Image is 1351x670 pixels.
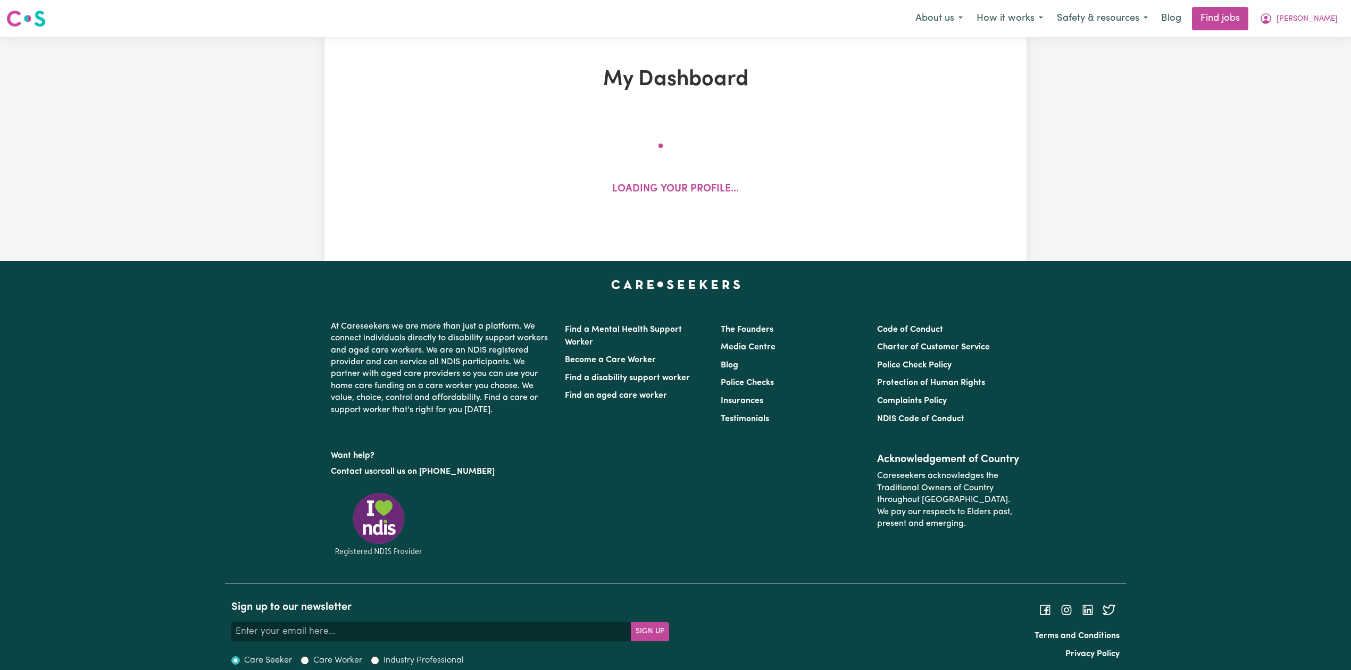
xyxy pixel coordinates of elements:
span: [PERSON_NAME] [1277,13,1338,25]
h2: Acknowledgement of Country [877,453,1020,466]
a: Privacy Policy [1065,650,1120,658]
a: Charter of Customer Service [877,343,990,351]
a: NDIS Code of Conduct [877,415,964,423]
a: call us on [PHONE_NUMBER] [381,467,495,476]
a: Follow Careseekers on Instagram [1060,606,1073,614]
img: Careseekers logo [6,9,46,28]
button: About us [908,7,970,30]
a: Find a Mental Health Support Worker [565,325,682,347]
label: Care Worker [313,654,362,667]
p: Careseekers acknowledges the Traditional Owners of Country throughout [GEOGRAPHIC_DATA]. We pay o... [877,466,1020,534]
a: Blog [721,361,738,370]
p: Loading your profile... [612,182,739,197]
a: Police Checks [721,379,774,387]
label: Care Seeker [244,654,292,667]
a: Find an aged care worker [565,391,667,400]
p: At Careseekers we are more than just a platform. We connect individuals directly to disability su... [331,316,552,420]
a: Terms and Conditions [1035,632,1120,640]
a: Protection of Human Rights [877,379,985,387]
a: Follow Careseekers on Twitter [1103,606,1115,614]
h1: My Dashboard [448,67,903,93]
a: Contact us [331,467,373,476]
a: Complaints Policy [877,397,947,405]
a: Media Centre [721,343,775,351]
a: Find a disability support worker [565,374,690,382]
a: The Founders [721,325,773,334]
a: Insurances [721,397,763,405]
a: Testimonials [721,415,769,423]
a: Careseekers home page [611,280,740,289]
label: Industry Professional [383,654,464,667]
h2: Sign up to our newsletter [231,601,669,614]
iframe: Button to launch messaging window [1308,627,1342,661]
a: Police Check Policy [877,361,952,370]
button: Safety & resources [1050,7,1155,30]
p: Want help? [331,446,552,462]
a: Code of Conduct [877,325,943,334]
img: Registered NDIS provider [331,491,427,557]
a: Careseekers logo [6,6,46,31]
input: Enter your email here... [231,622,631,641]
a: Find jobs [1192,7,1248,30]
a: Follow Careseekers on LinkedIn [1081,606,1094,614]
a: Become a Care Worker [565,356,656,364]
button: Subscribe [631,622,669,641]
a: Blog [1155,7,1188,30]
a: Follow Careseekers on Facebook [1039,606,1052,614]
p: or [331,462,552,482]
button: How it works [970,7,1050,30]
button: My Account [1253,7,1345,30]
